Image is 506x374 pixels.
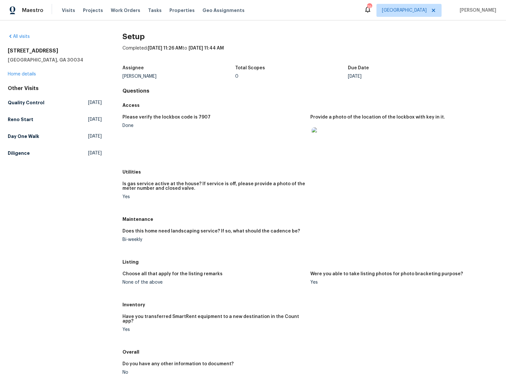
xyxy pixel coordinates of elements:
[8,72,36,76] a: Home details
[310,115,445,119] h5: Provide a photo of the location of the lockbox with key in it.
[235,74,348,79] div: 0
[202,7,245,14] span: Geo Assignments
[310,280,493,285] div: Yes
[88,150,102,156] span: [DATE]
[235,66,265,70] h5: Total Scopes
[122,237,305,242] div: Bi-weekly
[169,7,195,14] span: Properties
[8,114,102,125] a: Reno Start[DATE]
[8,133,39,140] h5: Day One Walk
[122,229,300,233] h5: Does this home need landscaping service? If so, what should the cadence be?
[148,8,162,13] span: Tasks
[122,45,498,62] div: Completed: to
[122,259,498,265] h5: Listing
[348,66,369,70] h5: Due Date
[148,46,182,51] span: [DATE] 11:26 AM
[8,85,102,92] div: Other Visits
[8,57,102,63] h5: [GEOGRAPHIC_DATA], GA 30034
[8,48,102,54] h2: [STREET_ADDRESS]
[122,272,223,276] h5: Choose all that apply for the listing remarks
[310,272,463,276] h5: Were you able to take listing photos for photo bracketing purpose?
[111,7,140,14] span: Work Orders
[122,102,498,108] h5: Access
[122,88,498,94] h4: Questions
[122,216,498,222] h5: Maintenance
[122,314,305,323] h5: Have you transferred SmartRent equipment to a new destination in the Count app?
[122,33,498,40] h2: Setup
[367,4,372,10] div: 79
[122,280,305,285] div: None of the above
[122,115,211,119] h5: Please verify the lockbox code is 7907
[88,116,102,123] span: [DATE]
[122,327,305,332] div: Yes
[189,46,224,51] span: [DATE] 11:44 AM
[122,182,305,191] h5: Is gas service active at the house? If service is off, please provide a photo of the meter number...
[8,97,102,108] a: Quality Control[DATE]
[8,130,102,142] a: Day One Walk[DATE]
[8,99,44,106] h5: Quality Control
[8,150,30,156] h5: Diligence
[62,7,75,14] span: Visits
[22,7,43,14] span: Maestro
[122,74,235,79] div: [PERSON_NAME]
[122,66,144,70] h5: Assignee
[122,123,305,128] div: Done
[83,7,103,14] span: Projects
[88,99,102,106] span: [DATE]
[88,133,102,140] span: [DATE]
[122,362,234,366] h5: Do you have any other information to document?
[457,7,496,14] span: [PERSON_NAME]
[122,349,498,355] h5: Overall
[348,74,461,79] div: [DATE]
[382,7,427,14] span: [GEOGRAPHIC_DATA]
[122,195,305,199] div: Yes
[8,34,30,39] a: All visits
[122,301,498,308] h5: Inventory
[122,169,498,175] h5: Utilities
[8,147,102,159] a: Diligence[DATE]
[8,116,33,123] h5: Reno Start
